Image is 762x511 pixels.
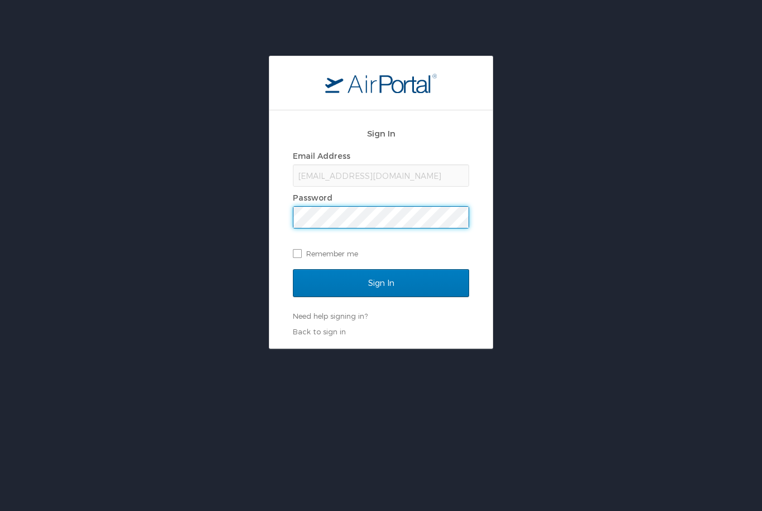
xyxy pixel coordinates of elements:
[293,269,469,297] input: Sign In
[325,73,437,93] img: logo
[293,151,350,160] label: Email Address
[293,127,469,140] h2: Sign In
[293,193,332,202] label: Password
[293,245,469,262] label: Remember me
[293,327,346,336] a: Back to sign in
[293,312,368,320] a: Need help signing in?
